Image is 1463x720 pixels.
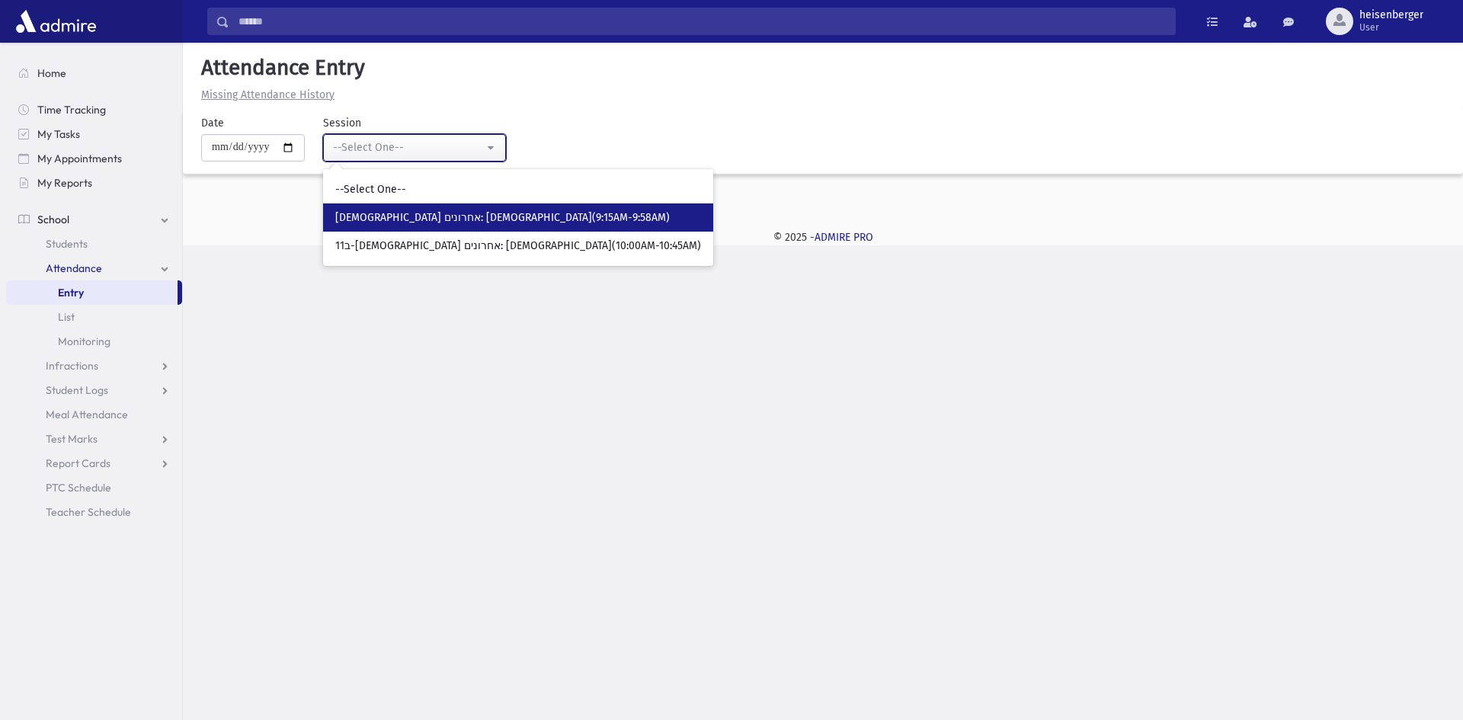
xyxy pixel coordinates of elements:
[6,378,182,402] a: Student Logs
[37,152,122,165] span: My Appointments
[46,456,110,470] span: Report Cards
[6,329,182,354] a: Monitoring
[37,127,80,141] span: My Tasks
[335,238,701,254] span: 11ב-[DEMOGRAPHIC_DATA] אחרונים: [DEMOGRAPHIC_DATA](10:00AM-10:45AM)
[6,427,182,451] a: Test Marks
[6,354,182,378] a: Infractions
[6,280,178,305] a: Entry
[46,237,88,251] span: Students
[195,55,1451,81] h5: Attendance Entry
[58,334,110,348] span: Monitoring
[46,408,128,421] span: Meal Attendance
[46,359,98,373] span: Infractions
[6,475,182,500] a: PTC Schedule
[46,505,131,519] span: Teacher Schedule
[46,261,102,275] span: Attendance
[46,383,108,397] span: Student Logs
[335,182,406,197] span: --Select One--
[207,229,1439,245] div: © 2025 -
[46,432,98,446] span: Test Marks
[229,8,1175,35] input: Search
[6,171,182,195] a: My Reports
[6,451,182,475] a: Report Cards
[6,500,182,524] a: Teacher Schedule
[46,481,111,494] span: PTC Schedule
[12,6,100,37] img: AdmirePro
[6,402,182,427] a: Meal Attendance
[333,139,484,155] div: --Select One--
[323,134,506,162] button: --Select One--
[323,115,361,131] label: Session
[37,213,69,226] span: School
[6,232,182,256] a: Students
[37,103,106,117] span: Time Tracking
[37,66,66,80] span: Home
[195,88,335,101] a: Missing Attendance History
[37,176,92,190] span: My Reports
[335,210,670,226] span: [DEMOGRAPHIC_DATA] אחרונים: [DEMOGRAPHIC_DATA](9:15AM-9:58AM)
[1359,21,1423,34] span: User
[201,115,224,131] label: Date
[1359,9,1423,21] span: heisenberger
[815,231,873,244] a: ADMIRE PRO
[201,88,335,101] u: Missing Attendance History
[6,98,182,122] a: Time Tracking
[6,207,182,232] a: School
[6,256,182,280] a: Attendance
[6,146,182,171] a: My Appointments
[6,305,182,329] a: List
[6,61,182,85] a: Home
[6,122,182,146] a: My Tasks
[58,286,84,299] span: Entry
[58,310,75,324] span: List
